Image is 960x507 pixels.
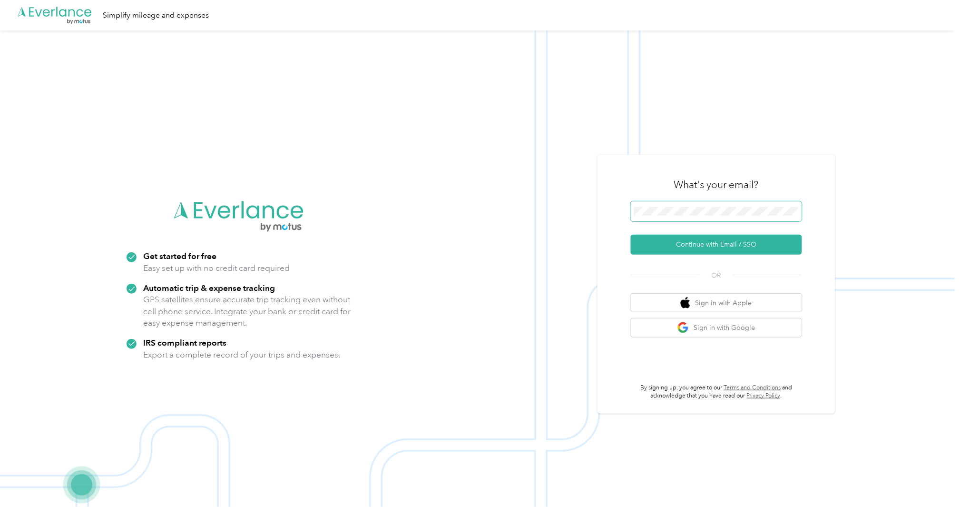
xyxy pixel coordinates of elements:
[143,283,275,293] strong: Automatic trip & expense tracking
[631,384,802,400] p: By signing up, you agree to our and acknowledge that you have read our .
[631,318,802,337] button: google logoSign in with Google
[747,392,781,399] a: Privacy Policy
[677,322,689,334] img: google logo
[681,297,690,309] img: apple logo
[674,178,759,191] h3: What's your email?
[143,262,290,274] p: Easy set up with no credit card required
[631,235,802,255] button: Continue with Email / SSO
[724,384,781,391] a: Terms and Conditions
[631,294,802,312] button: apple logoSign in with Apple
[143,349,340,361] p: Export a complete record of your trips and expenses.
[143,251,216,261] strong: Get started for free
[143,294,351,329] p: GPS satellites ensure accurate trip tracking even without cell phone service. Integrate your bank...
[700,270,733,280] span: OR
[143,338,226,348] strong: IRS compliant reports
[103,10,209,21] div: Simplify mileage and expenses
